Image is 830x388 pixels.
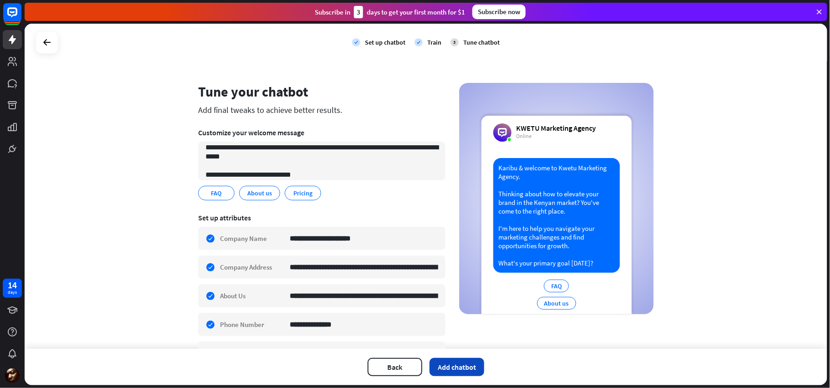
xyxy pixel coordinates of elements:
button: Add chatbot [430,358,484,376]
div: days [8,289,17,296]
i: check [415,38,423,46]
div: FAQ [544,280,569,292]
div: Online [517,133,596,140]
button: Back [368,358,422,376]
div: Set up chatbot [365,38,405,46]
div: 3 [354,6,363,18]
div: 3 [451,38,459,46]
div: 14 [8,281,17,289]
div: Subscribe in days to get your first month for $1 [315,6,465,18]
span: About us [246,188,273,198]
div: Subscribe now [472,5,526,19]
span: FAQ [210,188,223,198]
a: 14 days [3,279,22,298]
div: Karibu & welcome to Kwetu Marketing Agency. Thinking about how to elevate your brand in the Kenya... [493,158,620,273]
div: Customize your welcome message [198,128,446,137]
div: KWETU Marketing Agency [517,123,596,133]
i: check [352,38,360,46]
button: Open LiveChat chat widget [7,4,35,31]
div: Tune your chatbot [198,83,446,100]
div: Add final tweaks to achieve better results. [198,105,446,115]
div: Train [427,38,441,46]
span: Pricing [292,188,313,198]
div: Set up attributes [198,213,446,222]
div: Tune chatbot [463,38,500,46]
div: About us [537,297,576,310]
